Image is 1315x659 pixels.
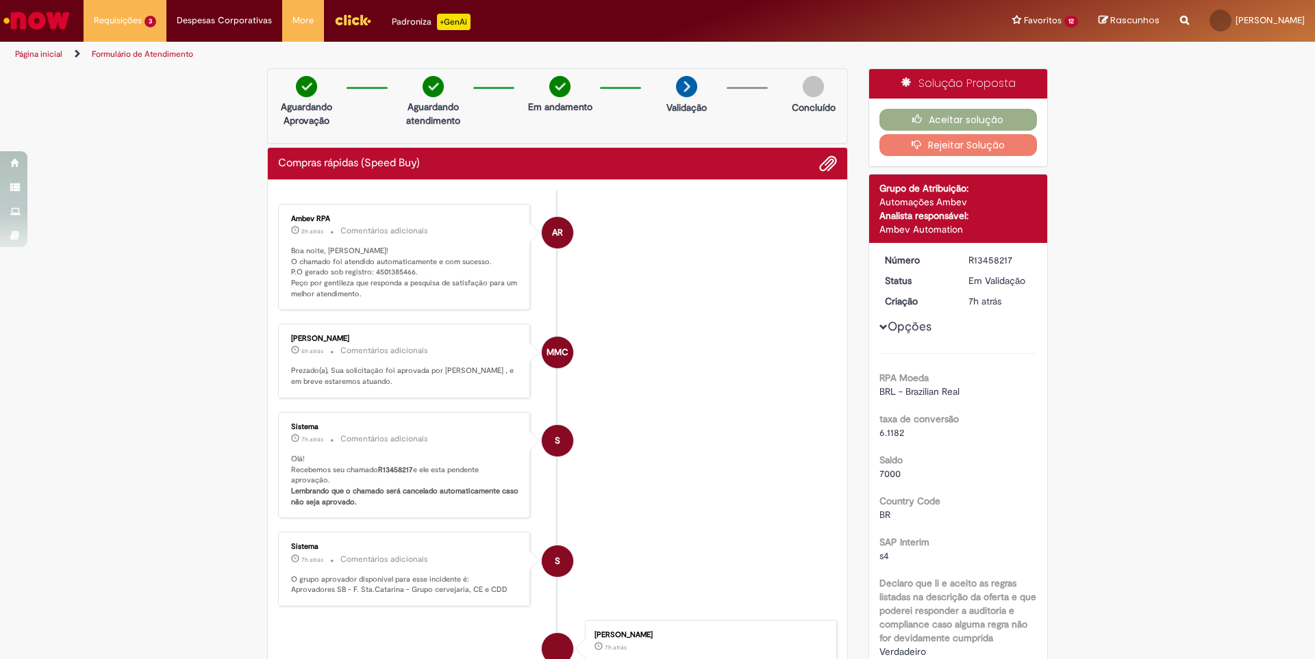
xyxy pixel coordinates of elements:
img: img-circle-grey.png [803,76,824,97]
div: Analista responsável: [879,209,1038,222]
div: Sistema [291,423,519,431]
span: BR [879,508,890,521]
span: 3 [145,16,156,27]
a: Página inicial [15,49,62,60]
span: 7h atrás [605,643,627,651]
p: Prezado(a), Sua solicitação foi aprovada por [PERSON_NAME] , e em breve estaremos atuando. [291,365,519,387]
div: R13458217 [968,253,1032,267]
time: 28/08/2025 14:23:52 [605,643,627,651]
div: Sistema [291,543,519,551]
div: System [542,545,573,577]
dt: Criação [875,294,959,308]
b: SAP Interim [879,536,929,548]
div: Ambev RPA [291,215,519,223]
p: Validação [666,101,707,114]
img: check-circle-green.png [296,76,317,97]
p: Concluído [792,101,836,114]
p: Em andamento [528,100,592,114]
button: Adicionar anexos [819,155,837,172]
span: Requisições [94,14,142,27]
p: Aguardando Aprovação [273,100,340,127]
dt: Status [875,274,959,287]
a: Rascunhos [1099,14,1160,27]
span: 6.1182 [879,426,904,439]
span: Rascunhos [1110,14,1160,27]
ul: Trilhas de página [10,42,866,67]
time: 28/08/2025 15:06:08 [301,347,323,355]
span: Verdadeiro [879,645,926,658]
small: Comentários adicionais [340,345,428,357]
span: 7h atrás [968,295,1001,307]
time: 28/08/2025 14:23:56 [968,295,1001,307]
time: 28/08/2025 14:24:08 [301,435,323,443]
time: 28/08/2025 19:35:22 [301,227,323,235]
p: O grupo aprovador disponível para esse incidente é: Aprovadores SB - F. Sta.Catarina - Grupo cerv... [291,574,519,595]
img: arrow-next.png [676,76,697,97]
span: s4 [879,550,889,562]
div: [PERSON_NAME] [594,631,823,639]
p: Olá! Recebemos seu chamado e ele esta pendente aprovação. [291,454,519,508]
div: Monica Maria Casa [542,337,573,368]
time: 28/08/2025 14:24:04 [301,556,323,564]
p: Aguardando atendimento [400,100,466,127]
span: AR [552,216,563,249]
div: 28/08/2025 14:23:56 [968,294,1032,308]
small: Comentários adicionais [340,433,428,445]
span: S [555,424,560,457]
span: 6h atrás [301,347,323,355]
img: click_logo_yellow_360x200.png [334,10,371,30]
div: Solução Proposta [869,69,1048,99]
img: ServiceNow [1,7,72,34]
div: Em Validação [968,274,1032,287]
div: Padroniza [392,14,471,30]
img: check-circle-green.png [423,76,444,97]
div: Grupo de Atribuição: [879,181,1038,195]
div: Automações Ambev [879,195,1038,209]
b: taxa de conversão [879,413,959,425]
b: Lembrando que o chamado será cancelado automaticamente caso não seja aprovado. [291,486,521,507]
button: Rejeitar Solução [879,134,1038,156]
span: MMC [547,336,568,369]
b: R13458217 [378,465,413,475]
img: check-circle-green.png [549,76,571,97]
span: [PERSON_NAME] [1236,14,1305,26]
span: BRL - Brazilian Real [879,385,960,398]
span: 7h atrás [301,435,323,443]
span: 2h atrás [301,227,323,235]
h2: Compras rápidas (Speed Buy) Histórico de tíquete [278,157,420,170]
button: Aceitar solução [879,109,1038,131]
a: Formulário de Atendimento [92,49,193,60]
div: Ambev RPA [542,217,573,248]
span: More [292,14,314,27]
b: Country Code [879,495,940,507]
b: Declaro que li e aceito as regras listadas na descrição da oferta e que poderei responder a audit... [879,577,1036,644]
span: Favoritos [1024,14,1062,27]
span: 12 [1064,16,1078,27]
span: 7000 [879,467,901,480]
div: [PERSON_NAME] [291,335,519,343]
dt: Número [875,253,959,267]
span: Despesas Corporativas [177,14,272,27]
p: +GenAi [437,14,471,30]
span: 7h atrás [301,556,323,564]
b: RPA Moeda [879,372,929,384]
span: S [555,545,560,578]
small: Comentários adicionais [340,554,428,565]
b: Saldo [879,454,903,466]
small: Comentários adicionais [340,225,428,237]
div: Ambev Automation [879,222,1038,236]
div: System [542,425,573,456]
p: Boa noite, [PERSON_NAME]! O chamado foi atendido automaticamente e com sucesso. P.O gerado sob re... [291,246,519,300]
